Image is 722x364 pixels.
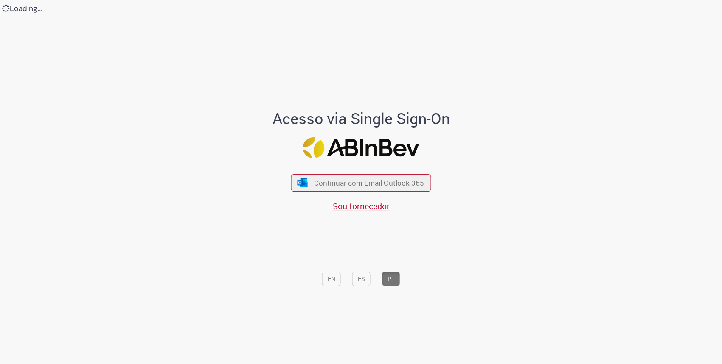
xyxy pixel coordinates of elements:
button: ícone Azure/Microsoft 360 Continuar com Email Outlook 365 [291,174,431,192]
button: EN [322,272,341,286]
a: Sou fornecedor [333,200,390,212]
span: Continuar com Email Outlook 365 [314,178,424,188]
img: Logo ABInBev [303,137,419,158]
button: PT [382,272,400,286]
button: ES [352,272,371,286]
img: ícone Azure/Microsoft 360 [296,178,308,187]
h1: Acesso via Single Sign-On [243,110,479,127]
